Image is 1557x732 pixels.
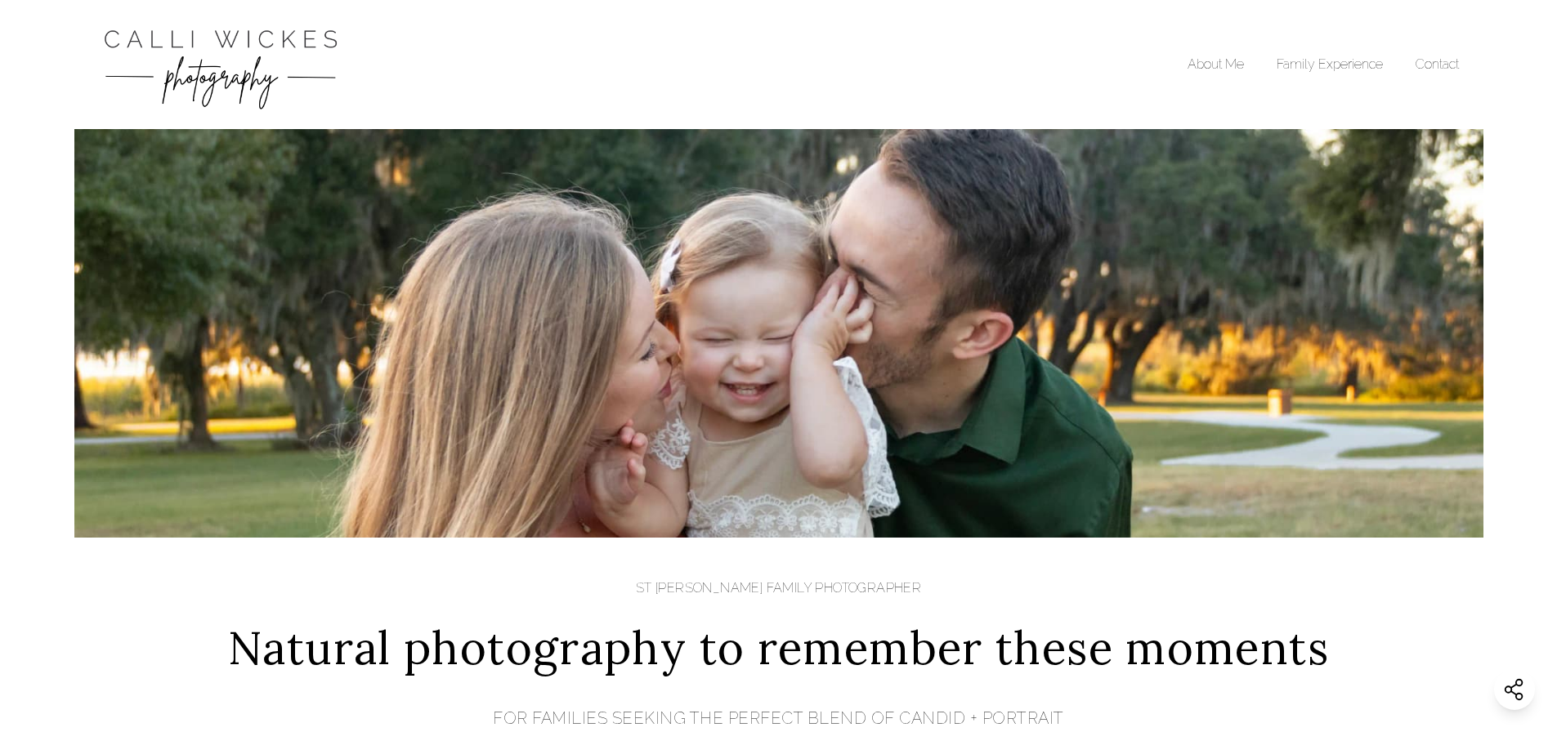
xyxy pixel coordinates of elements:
span: Natural photography to remember these moments [228,614,1329,682]
a: Contact [1416,56,1459,72]
a: Family Experience [1277,56,1383,72]
a: Calli Wickes Photography Home Page [98,16,343,113]
a: About Me [1188,56,1244,72]
button: Share this website [1494,669,1535,710]
h1: ST [PERSON_NAME] FAMILY PHOTOGRAPHER [228,578,1329,598]
p: FOR FAMILIES SEEKING THE PERFECT BLEND OF CANDID + PORTRAIT [228,706,1329,730]
img: Calli Wickes Photography Logo [98,16,343,113]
